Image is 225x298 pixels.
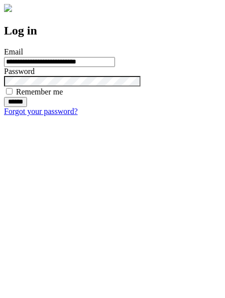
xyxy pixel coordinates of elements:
[16,87,63,96] label: Remember me
[4,67,34,75] label: Password
[4,4,12,12] img: logo-4e3dc11c47720685a147b03b5a06dd966a58ff35d612b21f08c02c0306f2b779.png
[4,47,23,56] label: Email
[4,107,77,115] a: Forgot your password?
[4,24,221,37] h2: Log in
